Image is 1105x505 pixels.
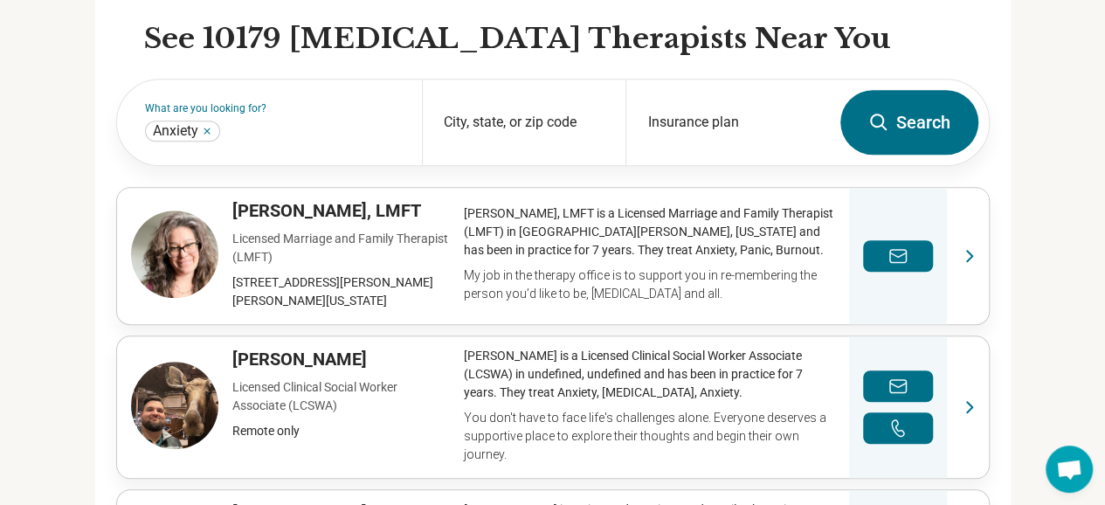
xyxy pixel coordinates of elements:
[153,122,198,140] span: Anxiety
[863,370,933,402] button: Send a message
[863,240,933,272] button: Send a message
[840,90,978,155] button: Search
[202,126,212,136] button: Anxiety
[145,103,402,114] label: What are you looking for?
[863,412,933,444] button: Make a phone call
[145,121,220,142] div: Anxiety
[1046,446,1093,493] div: Open chat
[144,21,990,58] h2: See 10179 [MEDICAL_DATA] Therapists Near You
